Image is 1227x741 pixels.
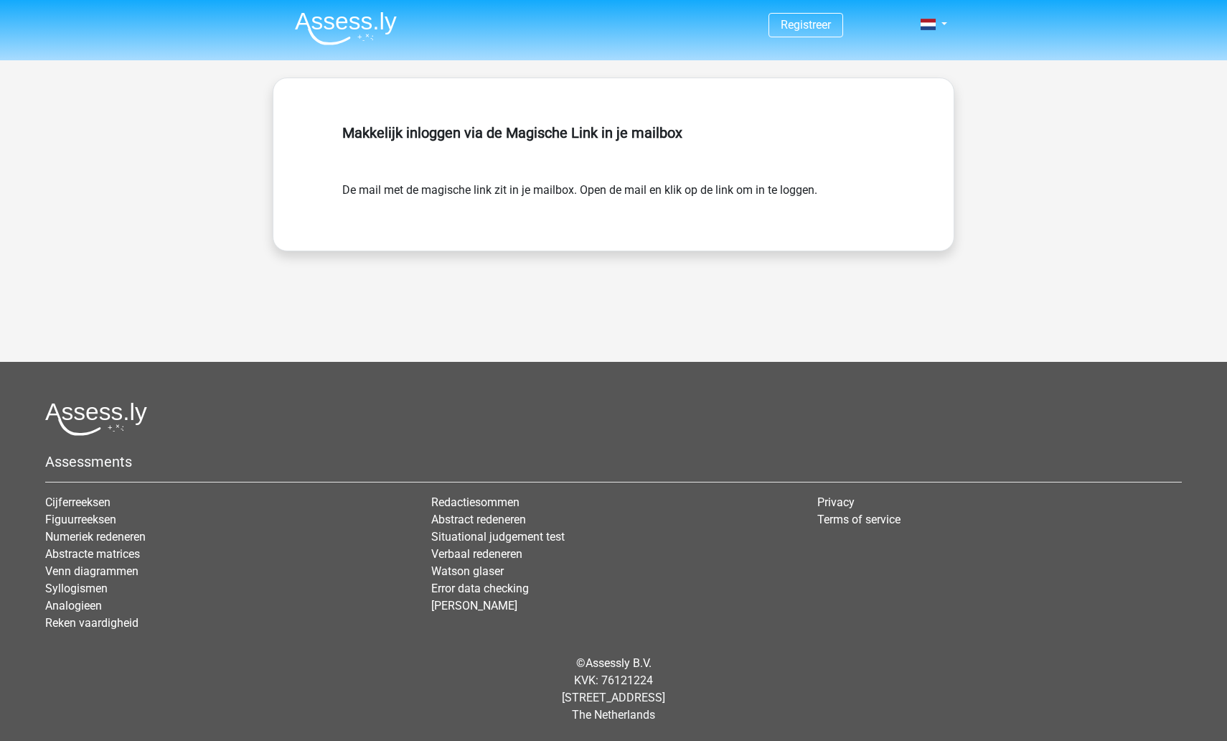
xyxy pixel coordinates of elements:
a: Syllogismen [45,582,108,595]
a: Terms of service [817,513,901,526]
a: Registreer [781,18,831,32]
h5: Assessments [45,453,1182,470]
a: Figuurreeksen [45,513,116,526]
img: Assessly logo [45,402,147,436]
a: [PERSON_NAME] [431,599,517,612]
a: Privacy [817,495,855,509]
a: Situational judgement test [431,530,565,544]
a: Analogieen [45,599,102,612]
a: Watson glaser [431,564,504,578]
a: Venn diagrammen [45,564,138,578]
h5: Makkelijk inloggen via de Magische Link in je mailbox [342,124,885,141]
img: Assessly [295,11,397,45]
a: Reken vaardigheid [45,616,138,630]
a: Verbaal redeneren [431,547,522,561]
a: Abstract redeneren [431,513,526,526]
a: Redactiesommen [431,495,520,509]
div: © KVK: 76121224 [STREET_ADDRESS] The Netherlands [34,643,1193,735]
a: Numeriek redeneren [45,530,146,544]
a: Error data checking [431,582,529,595]
a: Cijferreeksen [45,495,111,509]
form: De mail met de magische link zit in je mailbox. Open de mail en klik op de link om in te loggen. [342,182,885,199]
a: Assessly B.V. [586,656,652,670]
a: Abstracte matrices [45,547,140,561]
